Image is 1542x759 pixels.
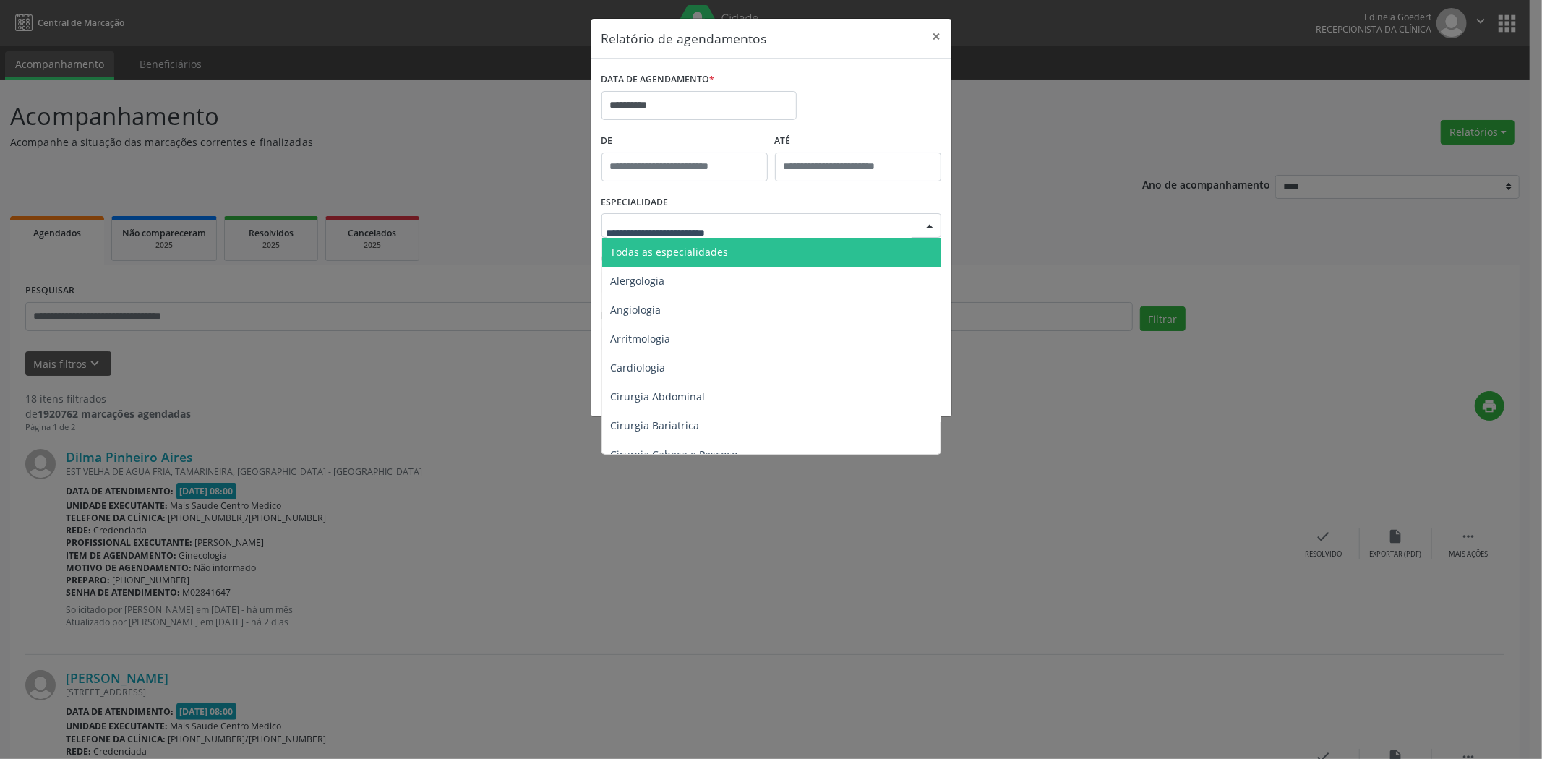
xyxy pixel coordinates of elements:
[601,130,768,153] label: De
[611,245,729,259] span: Todas as especialidades
[611,419,700,432] span: Cirurgia Bariatrica
[611,332,671,346] span: Arritmologia
[922,19,951,54] button: Close
[611,361,666,374] span: Cardiologia
[601,192,669,214] label: ESPECIALIDADE
[611,274,665,288] span: Alergologia
[775,130,941,153] label: ATÉ
[601,69,715,91] label: DATA DE AGENDAMENTO
[601,29,767,48] h5: Relatório de agendamentos
[611,390,706,403] span: Cirurgia Abdominal
[611,303,661,317] span: Angiologia
[611,447,738,461] span: Cirurgia Cabeça e Pescoço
